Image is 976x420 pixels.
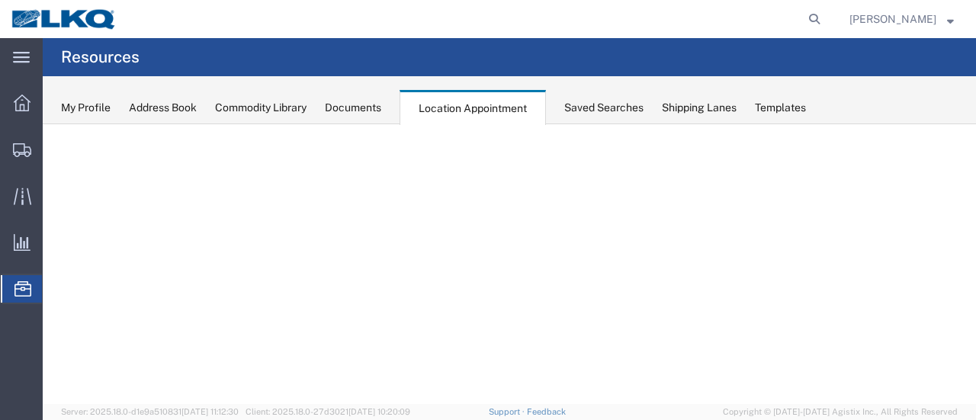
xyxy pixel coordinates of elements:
div: Documents [325,100,381,116]
div: Commodity Library [215,100,307,116]
button: [PERSON_NAME] [849,10,955,28]
img: logo [11,8,117,30]
div: Templates [755,100,806,116]
a: Feedback [527,407,566,416]
div: Saved Searches [564,100,644,116]
span: [DATE] 11:12:30 [181,407,239,416]
div: My Profile [61,100,111,116]
div: Shipping Lanes [662,100,737,116]
div: Location Appointment [400,90,546,125]
a: Support [489,407,527,416]
span: [DATE] 10:20:09 [348,407,410,416]
span: Copyright © [DATE]-[DATE] Agistix Inc., All Rights Reserved [723,406,958,418]
span: Client: 2025.18.0-27d3021 [246,407,410,416]
div: Address Book [129,100,197,116]
h4: Resources [61,38,140,76]
iframe: FS Legacy Container [43,124,976,404]
span: Server: 2025.18.0-d1e9a510831 [61,407,239,416]
span: Marc Metzger [849,11,936,27]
